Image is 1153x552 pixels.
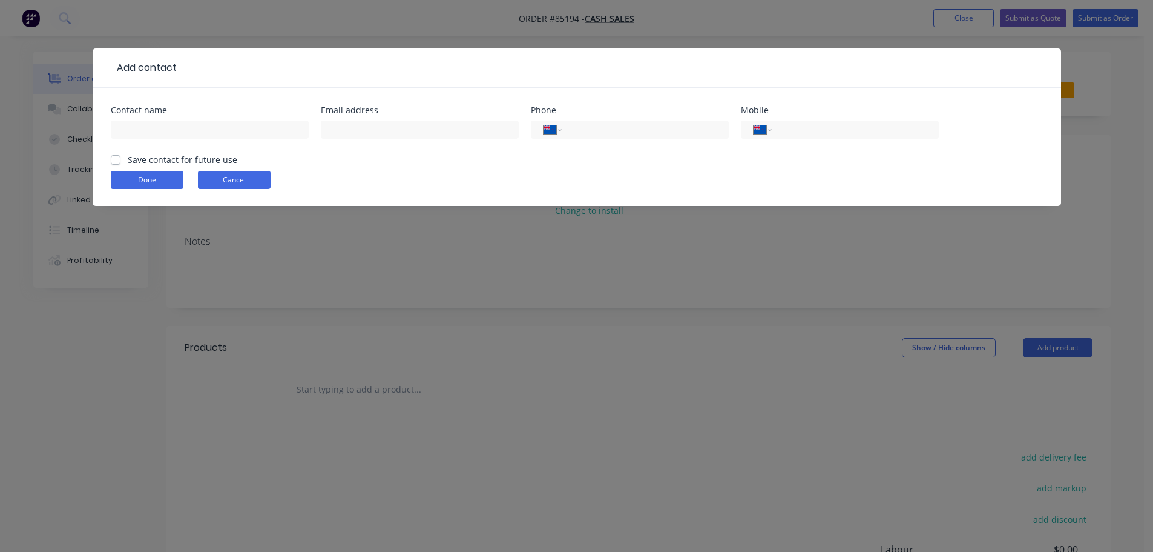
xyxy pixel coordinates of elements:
[111,171,183,189] button: Done
[321,106,519,115] div: Email address
[531,106,729,115] div: Phone
[741,106,939,115] div: Mobile
[128,153,237,166] label: Save contact for future use
[111,61,177,75] div: Add contact
[198,171,271,189] button: Cancel
[111,106,309,115] div: Contact name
